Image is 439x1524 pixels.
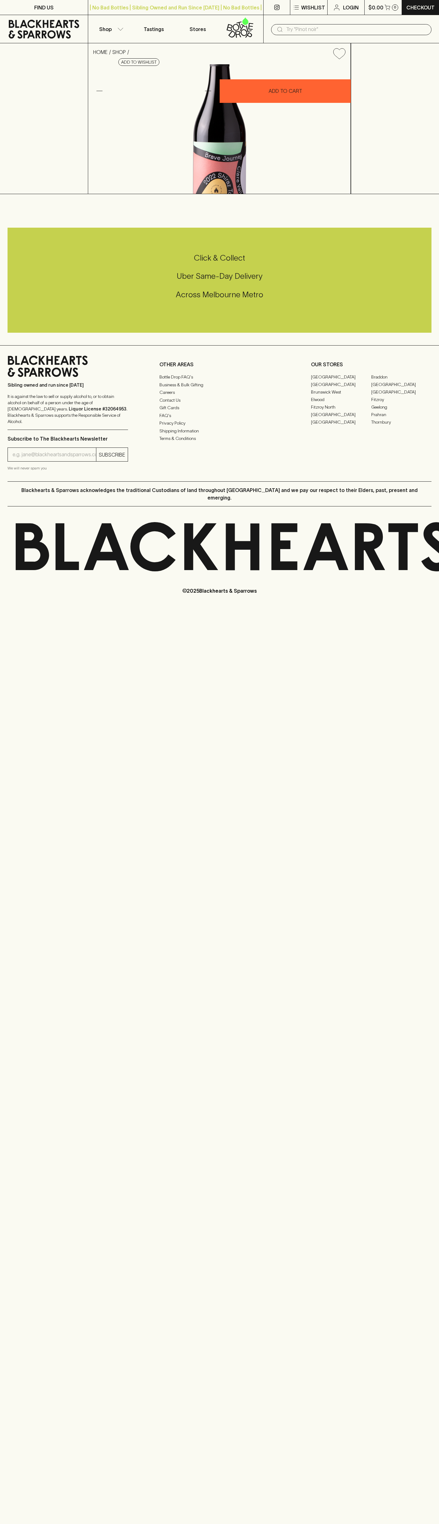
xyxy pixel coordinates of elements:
[112,49,126,55] a: SHOP
[311,381,371,388] a: [GEOGRAPHIC_DATA]
[8,253,431,263] h5: Click & Collect
[406,4,435,11] p: Checkout
[159,389,280,396] a: Careers
[311,361,431,368] p: OUR STORES
[311,411,371,418] a: [GEOGRAPHIC_DATA]
[371,418,431,426] a: Thornbury
[69,406,126,411] strong: Liquor License #32064953
[159,427,280,435] a: Shipping Information
[371,411,431,418] a: Prahran
[88,64,351,194] img: 38795.png
[8,271,431,281] h5: Uber Same-Day Delivery
[13,450,96,460] input: e.g. jane@blackheartsandsparrows.com.au
[371,396,431,403] a: Fitzroy
[286,24,426,34] input: Try "Pinot noir"
[311,373,371,381] a: [GEOGRAPHIC_DATA]
[8,435,128,442] p: Subscribe to The Blackhearts Newsletter
[331,46,348,62] button: Add to wishlist
[159,404,280,412] a: Gift Cards
[159,420,280,427] a: Privacy Policy
[343,4,359,11] p: Login
[311,388,371,396] a: Brunswick West
[8,465,128,471] p: We will never spam you
[176,15,220,43] a: Stores
[159,373,280,381] a: Bottle Drop FAQ's
[311,403,371,411] a: Fitzroy North
[99,25,112,33] p: Shop
[301,4,325,11] p: Wishlist
[159,361,280,368] p: OTHER AREAS
[371,373,431,381] a: Braddon
[311,418,371,426] a: [GEOGRAPHIC_DATA]
[159,412,280,419] a: FAQ's
[93,49,108,55] a: HOME
[8,382,128,388] p: Sibling owned and run since [DATE]
[8,393,128,425] p: It is against the law to sell or supply alcohol to, or to obtain alcohol on behalf of a person un...
[118,58,159,66] button: Add to wishlist
[8,289,431,300] h5: Across Melbourne Metro
[311,396,371,403] a: Elwood
[99,451,125,458] p: SUBSCRIBE
[394,6,396,9] p: 0
[269,87,302,95] p: ADD TO CART
[159,396,280,404] a: Contact Us
[159,435,280,442] a: Terms & Conditions
[371,403,431,411] a: Geelong
[190,25,206,33] p: Stores
[8,228,431,333] div: Call to action block
[34,4,54,11] p: FIND US
[132,15,176,43] a: Tastings
[144,25,164,33] p: Tastings
[371,388,431,396] a: [GEOGRAPHIC_DATA]
[88,15,132,43] button: Shop
[371,381,431,388] a: [GEOGRAPHIC_DATA]
[96,448,128,461] button: SUBSCRIBE
[220,79,351,103] button: ADD TO CART
[159,381,280,389] a: Business & Bulk Gifting
[368,4,383,11] p: $0.00
[12,486,427,501] p: Blackhearts & Sparrows acknowledges the traditional Custodians of land throughout [GEOGRAPHIC_DAT...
